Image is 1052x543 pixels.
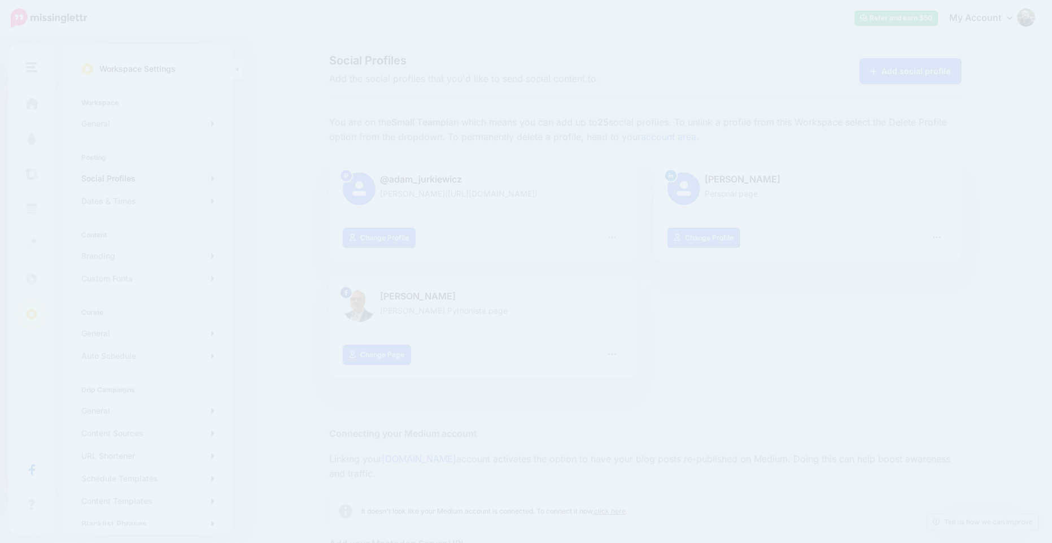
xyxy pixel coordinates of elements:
p: It doesn't look like your Medium account is connected. To connect it now, . [361,506,627,517]
a: General [77,399,219,422]
a: Content Templates [77,490,219,512]
a: General [77,322,219,345]
a: Content Sources [77,422,219,445]
img: settings.png [81,63,94,75]
h4: Content [81,231,215,239]
p: [PERSON_NAME] Pythonista page [343,304,623,317]
img: user_default_image.png [343,172,376,205]
a: [DOMAIN_NAME] [382,453,456,464]
a: Auto Schedule [77,345,219,367]
a: Change Profile [343,228,416,248]
a: Blacklist Phrases [77,512,219,535]
a: Refer and earn $50 [854,11,938,26]
b: 25 [597,116,609,128]
b: Small Team [391,116,440,128]
a: Branding [77,245,219,267]
a: Custom Fonts [77,267,219,290]
h5: Connecting your Medium account [329,427,962,441]
a: Add social profile [859,58,962,84]
p: [PERSON_NAME] [343,289,623,304]
p: Linking your account activates the option to have your blog posts re-published on Medium. Doing t... [329,452,962,481]
p: @adam_jurkiewicz [343,172,623,187]
p: [PERSON_NAME] [667,172,948,187]
a: account area [641,131,696,142]
a: Schedule Templates [77,467,219,490]
a: My Account [938,5,1035,32]
img: Missinglettr [11,8,87,28]
p: You are on the plan which means you can add up to social profiles. To unlink a profile from this ... [329,115,962,145]
a: Dates & Times [77,190,219,212]
h4: Curate [81,308,215,316]
a: URL Shortener [77,445,219,467]
img: menu.png [26,62,37,72]
span: Add the social profiles that you'd like to send social content to. [329,72,745,86]
p: Personal page [667,187,948,200]
a: Social Profiles [77,167,219,190]
h4: Drip Campaigns [81,385,215,394]
p: [PERSON_NAME]([URL][DOMAIN_NAME]) [343,187,623,200]
span: Social Profiles [329,55,745,66]
a: General [77,112,219,135]
h4: Posting [81,153,215,162]
h4: Workspace [81,98,215,107]
img: info-circle-grey.png [339,505,352,518]
a: click here [594,507,626,515]
a: Tell us how we can improve [927,514,1038,529]
a: Change Page [343,345,411,365]
p: Workspace Settings [99,62,176,76]
img: 489377173_122102508986825540_6916578878396206131_n-bsa153311.jpg [343,289,376,322]
a: Change Profile [667,228,740,248]
img: user_default_image.png [667,172,700,205]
